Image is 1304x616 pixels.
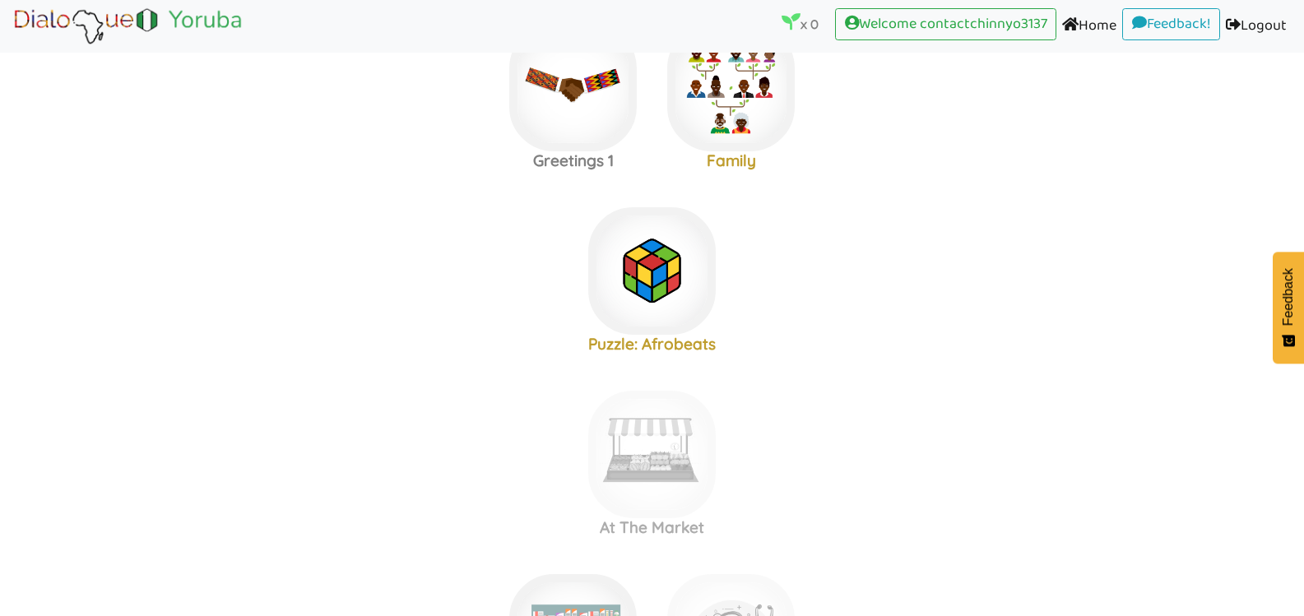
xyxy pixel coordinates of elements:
[667,24,795,151] img: family.5a65002c.jpg
[573,518,731,537] h3: At The Market
[620,582,645,607] img: r5+QtVXYuttHLoUAAAAABJRU5ErkJggg==
[588,207,716,335] img: rubiks.4dece505.png
[699,215,724,240] img: r5+QtVXYuttHLoUAAAAABJRU5ErkJggg==
[778,582,803,607] img: r5+QtVXYuttHLoUAAAAABJRU5ErkJggg==
[699,399,724,424] img: r5+QtVXYuttHLoUAAAAABJRU5ErkJggg==
[782,12,819,35] p: x 0
[573,335,731,354] h3: Puzzle: Afrobeats
[1273,252,1304,364] button: Feedback - Show survey
[1122,8,1220,41] a: Feedback!
[1056,8,1122,45] a: Home
[494,151,652,170] h3: Greetings 1
[588,391,716,518] img: market.b6812ae9.png
[12,6,244,47] img: Brand
[509,24,637,151] img: greetings.3fee7869.jpg
[835,8,1056,41] a: Welcome contactchinnyo3137
[1220,8,1292,45] a: Logout
[652,151,810,170] h3: Family
[1281,268,1296,326] span: Feedback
